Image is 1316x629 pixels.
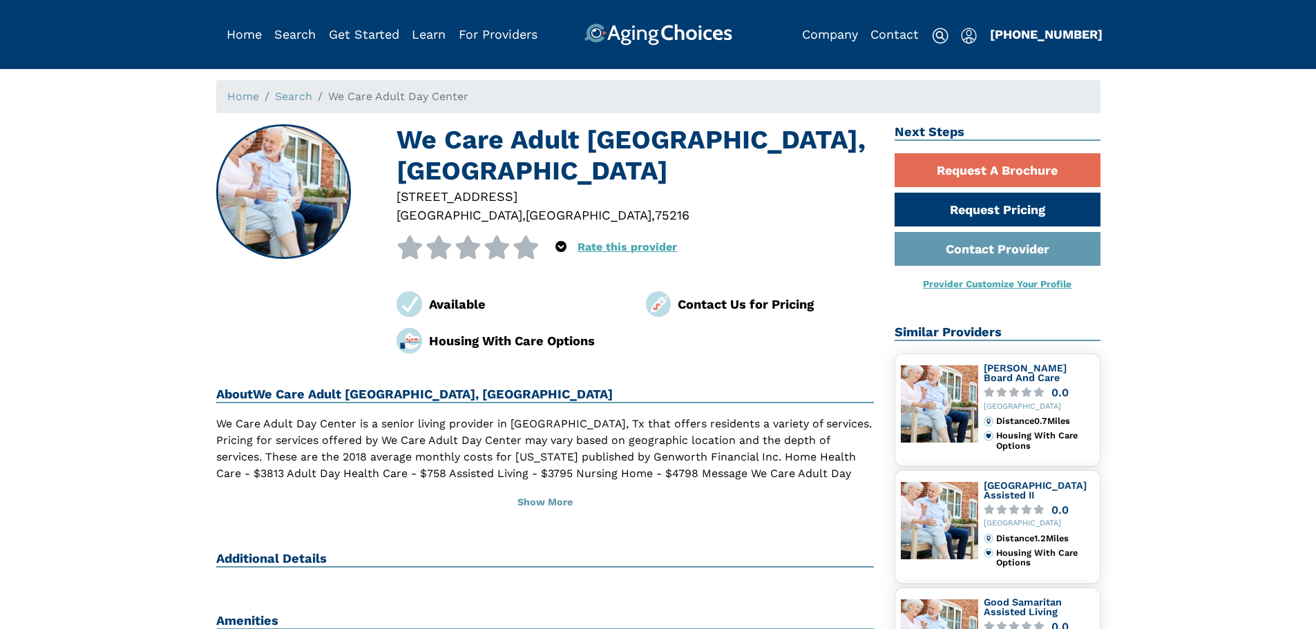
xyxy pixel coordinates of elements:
[895,193,1100,226] a: Request Pricing
[895,232,1100,266] a: Contact Provider
[984,480,1087,501] a: [GEOGRAPHIC_DATA] Assisted II
[996,548,1094,568] div: Housing With Care Options
[274,23,316,46] div: Popover trigger
[584,23,732,46] img: AgingChoices
[429,331,625,350] div: Housing With Care Options
[984,416,993,426] img: distance.svg
[274,27,316,41] a: Search
[216,551,875,568] h2: Additional Details
[216,416,875,499] p: We Care Adult Day Center is a senior living provider in [GEOGRAPHIC_DATA], Tx that offers residen...
[984,548,993,558] img: primary.svg
[996,416,1094,426] div: Distance 0.7 Miles
[984,505,1094,515] a: 0.0
[984,519,1094,528] div: [GEOGRAPHIC_DATA]
[802,27,858,41] a: Company
[555,235,566,259] div: Popover trigger
[429,295,625,313] div: Available
[984,534,993,543] img: distance.svg
[984,403,1094,412] div: [GEOGRAPHIC_DATA]
[984,387,1094,398] a: 0.0
[217,126,350,258] img: We Care Adult Day Center, Dallas TX
[1051,387,1069,398] div: 0.0
[328,90,468,103] span: We Care Adult Day Center
[216,387,875,403] h2: About We Care Adult [GEOGRAPHIC_DATA], [GEOGRAPHIC_DATA]
[526,208,651,222] span: [GEOGRAPHIC_DATA]
[227,90,259,103] a: Home
[578,240,677,253] a: Rate this provider
[397,208,522,222] span: [GEOGRAPHIC_DATA]
[996,431,1094,451] div: Housing With Care Options
[275,90,312,103] a: Search
[412,27,446,41] a: Learn
[1051,505,1069,515] div: 0.0
[459,27,537,41] a: For Providers
[655,206,689,224] div: 75216
[329,27,399,41] a: Get Started
[216,487,875,518] button: Show More
[996,534,1094,543] div: Distance 1.2 Miles
[895,153,1100,187] a: Request A Brochure
[397,187,874,206] div: [STREET_ADDRESS]
[870,27,919,41] a: Contact
[961,23,977,46] div: Popover trigger
[984,362,1067,383] a: [PERSON_NAME] Board And Care
[895,124,1100,141] h2: Next Steps
[216,80,1100,113] nav: breadcrumb
[397,124,874,187] h1: We Care Adult [GEOGRAPHIC_DATA], [GEOGRAPHIC_DATA]
[895,325,1100,341] h2: Similar Providers
[932,28,948,44] img: search-icon.svg
[923,278,1071,289] a: Provider Customize Your Profile
[961,28,977,44] img: user-icon.svg
[984,597,1062,617] a: Good Samaritan Assisted Living
[227,27,262,41] a: Home
[651,208,655,222] span: ,
[990,27,1103,41] a: [PHONE_NUMBER]
[984,431,993,441] img: primary.svg
[678,295,874,313] div: Contact Us for Pricing
[522,208,526,222] span: ,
